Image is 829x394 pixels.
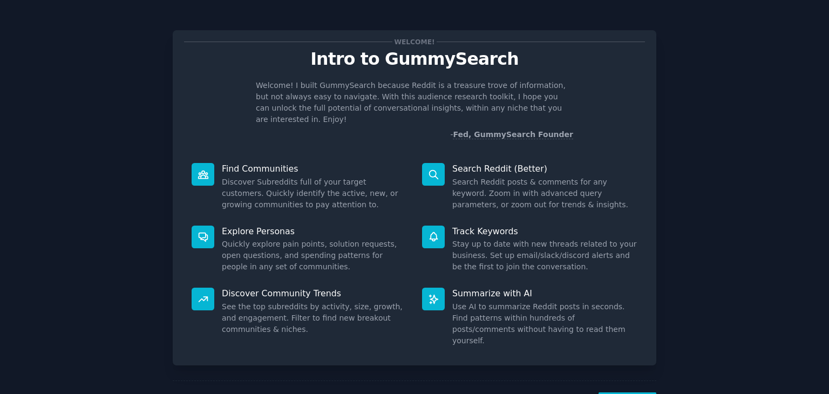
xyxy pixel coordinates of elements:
[450,129,573,140] div: -
[452,163,637,174] p: Search Reddit (Better)
[184,50,645,69] p: Intro to GummySearch
[222,239,407,273] dd: Quickly explore pain points, solution requests, open questions, and spending patterns for people ...
[452,226,637,237] p: Track Keywords
[222,163,407,174] p: Find Communities
[452,288,637,299] p: Summarize with AI
[222,288,407,299] p: Discover Community Trends
[453,130,573,139] a: Fed, GummySearch Founder
[452,176,637,210] dd: Search Reddit posts & comments for any keyword. Zoom in with advanced query parameters, or zoom o...
[452,301,637,347] dd: Use AI to summarize Reddit posts in seconds. Find patterns within hundreds of posts/comments with...
[256,80,573,125] p: Welcome! I built GummySearch because Reddit is a treasure trove of information, but not always ea...
[222,176,407,210] dd: Discover Subreddits full of your target customers. Quickly identify the active, new, or growing c...
[392,36,437,47] span: Welcome!
[452,239,637,273] dd: Stay up to date with new threads related to your business. Set up email/slack/discord alerts and ...
[222,226,407,237] p: Explore Personas
[222,301,407,335] dd: See the top subreddits by activity, size, growth, and engagement. Filter to find new breakout com...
